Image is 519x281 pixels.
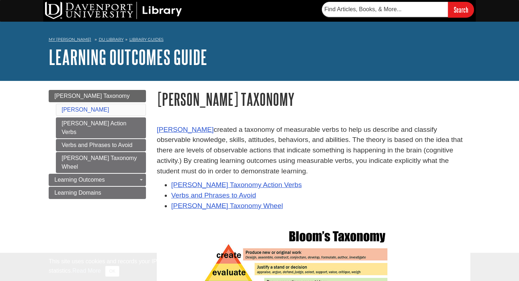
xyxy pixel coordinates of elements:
[171,191,256,199] a: Verbs and Phrases to Avoid
[157,90,470,108] h1: [PERSON_NAME] Taxonomy
[54,177,105,183] span: Learning Outcomes
[49,35,470,46] nav: breadcrumb
[45,2,182,19] img: DU Library
[171,181,302,189] a: [PERSON_NAME] Taxonomy Action Verbs
[157,126,214,133] a: [PERSON_NAME]
[171,202,283,209] a: [PERSON_NAME] Taxonomy Wheel
[448,2,474,17] input: Search
[49,90,146,199] div: Guide Page Menu
[49,46,207,68] a: Learning Outcomes Guide
[56,117,146,138] a: [PERSON_NAME] Action Verbs
[99,37,124,42] a: DU Library
[49,90,146,102] a: [PERSON_NAME] Taxonomy
[56,152,146,173] a: [PERSON_NAME] Taxonomy Wheel
[62,107,109,113] a: [PERSON_NAME]
[54,93,130,99] span: [PERSON_NAME] Taxonomy
[56,139,146,151] a: Verbs and Phrases to Avoid
[49,36,91,43] a: My [PERSON_NAME]
[322,2,474,17] form: Searches DU Library's articles, books, and more
[54,190,101,196] span: Learning Domains
[105,266,119,277] button: Close
[157,125,470,177] p: created a taxonomy of measurable verbs to help us describe and classify observable knowledge, ski...
[322,2,448,17] input: Find Articles, Books, & More...
[72,268,101,274] a: Read More
[49,257,470,277] div: This site uses cookies and records your IP address for usage statistics. Additionally, we use Goo...
[129,37,164,42] a: Library Guides
[49,174,146,186] a: Learning Outcomes
[49,187,146,199] a: Learning Domains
